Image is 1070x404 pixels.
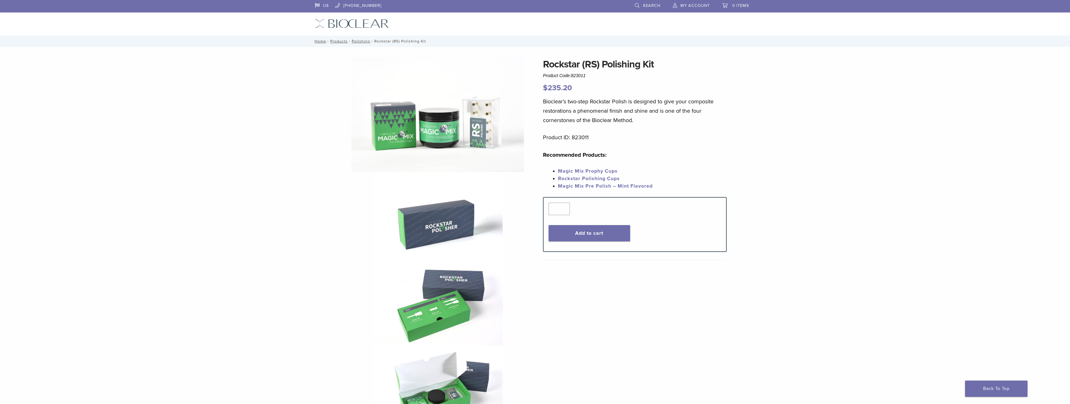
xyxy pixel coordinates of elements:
[310,36,760,47] nav: Rockstar (RS) Polishing Kit
[732,3,749,8] span: 0 items
[571,73,586,78] span: 823011
[348,40,352,43] span: /
[315,19,389,28] img: Bioclear
[549,225,630,241] button: Add to cart
[543,133,727,142] p: Product ID: 823011
[351,57,524,172] img: DSC_6582 copy
[543,97,727,125] p: Bioclear’s two-step Rockstar Polish is designed to give your composite restorations a phenomenal ...
[558,168,618,174] a: Magic Mix Prophy Cups
[330,39,348,43] a: Products
[543,83,572,92] bdi: 235.20
[543,73,585,78] span: Product Code:
[352,39,370,43] a: Polishing
[326,40,330,43] span: /
[558,175,620,182] a: Rockstar Polishing Cups
[543,151,607,158] strong: Recommended Products:
[543,83,548,92] span: $
[643,3,660,8] span: Search
[313,39,326,43] a: Home
[558,183,653,189] a: Magic Mix Pre Polish – Mint Flavored
[680,3,710,8] span: My Account
[373,259,503,346] img: Rockstar (RS) Polishing Kit - Image 3
[373,172,503,259] img: Rockstar (RS) Polishing Kit - Image 2
[543,57,727,72] h1: Rockstar (RS) Polishing Kit
[370,40,374,43] span: /
[965,381,1028,397] a: Back To Top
